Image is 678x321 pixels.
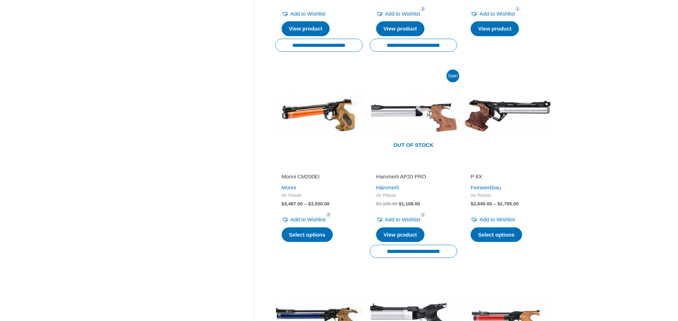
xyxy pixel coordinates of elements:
[471,201,473,206] span: $
[370,72,457,159] img: Hammerli AP20 PRO
[275,72,363,159] img: CM200EI
[282,201,284,206] span: $
[282,173,356,183] a: Morini CM200EI
[376,173,451,183] a: Hammerli AP20 PRO
[291,216,326,222] span: Add to Wishlist
[282,184,296,190] a: Morini
[376,21,424,36] a: Read more about “LP500 Expert Electronic”
[399,201,420,206] bdi: 1,108.00
[497,201,500,206] span: $
[471,215,515,225] a: Add to Wishlist
[282,215,326,225] a: Add to Wishlist
[471,193,545,199] span: Air Pistols
[479,11,515,17] span: Add to Wishlist
[282,227,333,242] a: Select options for “Morini CM200EI”
[471,9,515,19] a: Add to Wishlist
[376,184,399,190] a: Hämmerli
[376,215,420,225] a: Add to Wishlist
[479,216,515,222] span: Add to Wishlist
[420,212,426,217] span: 1
[471,173,545,180] h2: P 8X
[420,6,426,12] span: 2
[370,72,457,159] a: Out of stock
[515,6,520,12] span: 1
[376,193,451,199] span: Air Pistols
[282,193,356,199] span: Air Pistols
[282,201,303,206] bdi: 3,487.00
[399,201,402,206] span: $
[497,201,519,206] bdi: 2,795.00
[376,9,420,19] a: Add to Wishlist
[375,137,452,154] span: Out of stock
[385,11,420,17] span: Add to Wishlist
[493,201,496,206] span: –
[471,227,522,242] a: Select options for “P 8X”
[385,216,420,222] span: Add to Wishlist
[471,201,492,206] bdi: 2,645.00
[471,163,545,172] iframe: Customer reviews powered by Trustpilot
[376,173,451,180] h2: Hammerli AP20 PRO
[282,21,330,36] a: Read more about “Hammerli AP20”
[282,9,326,19] a: Add to Wishlist
[471,184,501,190] a: Feinwerkbau
[471,173,545,183] a: P 8X
[376,163,451,172] iframe: Customer reviews powered by Trustpilot
[308,201,330,206] bdi: 3,550.00
[282,163,356,172] iframe: Customer reviews powered by Trustpilot
[471,21,519,36] a: Read more about “K12 Pardini”
[376,227,424,242] a: Read more about “Hammerli AP20 PRO”
[308,201,311,206] span: $
[291,11,326,17] span: Add to Wishlist
[304,201,307,206] span: –
[282,173,356,180] h2: Morini CM200EI
[376,201,379,206] span: $
[376,201,397,206] bdi: 1,166.00
[464,72,552,159] img: P 8X
[446,70,459,82] span: Sale!
[326,212,331,217] span: 2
